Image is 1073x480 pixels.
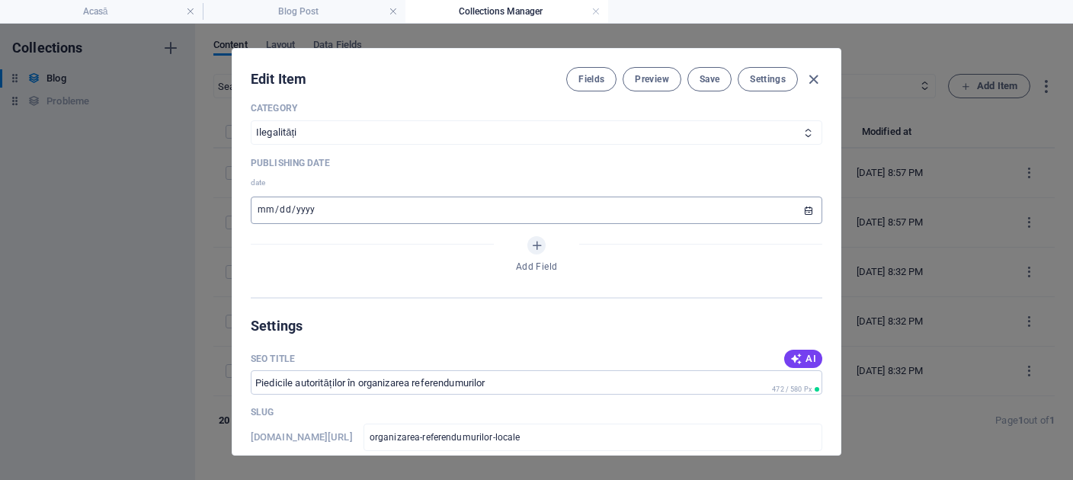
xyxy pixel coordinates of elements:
button: AI [784,350,822,368]
label: The page title in search results and browser tabs [251,353,295,365]
span: Fields [578,73,604,85]
span: Settings [750,73,786,85]
p: Category [251,102,822,114]
span: Add Field [516,261,558,273]
span: Calculated pixel length in search results [769,384,822,395]
span: Save [700,73,719,85]
button: Add Field [527,236,546,254]
button: Preview [623,67,681,91]
button: Settings [738,67,798,91]
p: Publishing Date [251,157,822,169]
button: Fields [566,67,617,91]
h4: Collections Manager [405,3,608,20]
p: SEO Title [251,353,295,365]
span: AI [790,353,816,365]
button: Save [687,67,732,91]
span: Preview [635,73,668,85]
p: Slug [251,406,274,418]
h2: Settings [251,317,822,335]
h6: Slug is the URL under which this item can be found, so it must be unique. [251,428,353,446]
h4: Blog Post [203,3,405,20]
p: date [251,175,822,190]
h2: Edit Item [251,70,306,88]
span: 472 / 580 Px [772,386,812,393]
input: The page title in search results and browser tabs [251,370,822,395]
